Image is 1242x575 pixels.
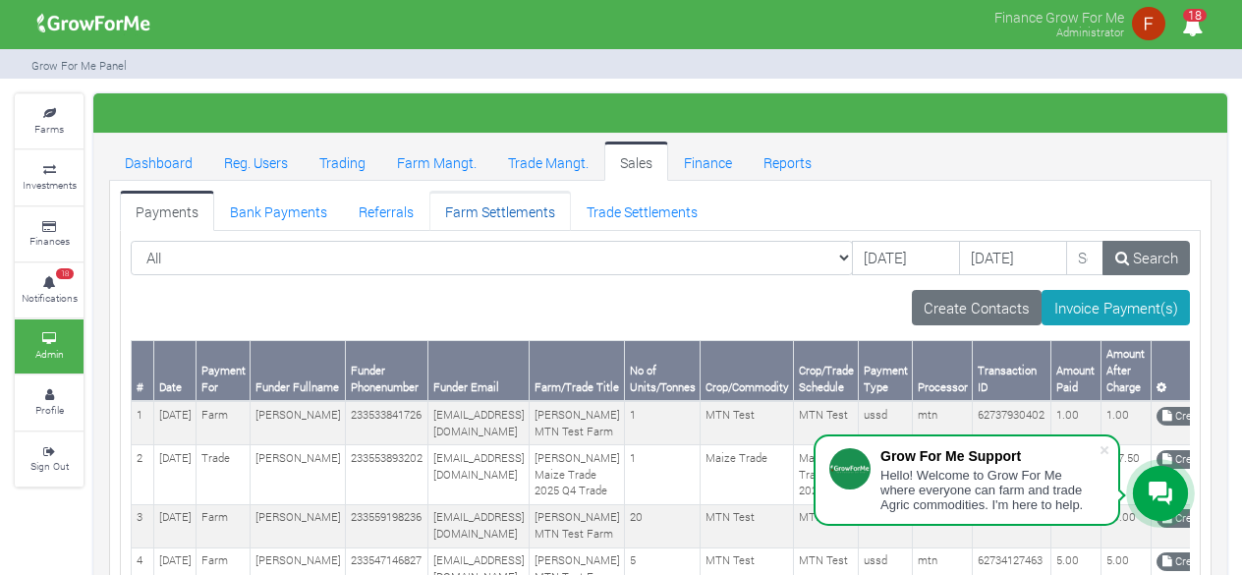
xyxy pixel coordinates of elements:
p: Finance Grow For Me [994,4,1124,28]
td: 2 [132,445,154,505]
img: growforme image [30,4,157,43]
a: Dashboard [109,142,208,181]
small: Farms [34,122,64,136]
td: [PERSON_NAME] [251,504,346,547]
a: Investments [15,150,84,204]
a: Bank Payments [214,191,343,230]
a: Sign Out [15,432,84,487]
input: DD/MM/YYYY [959,241,1067,276]
a: Trade Mangt. [492,142,604,181]
td: 1 [625,401,701,444]
td: Farm [197,504,251,547]
a: Finance [668,142,748,181]
td: Maize Trade 2025 Q4 [794,445,859,505]
th: Payment For [197,341,251,401]
td: Trade [197,445,251,505]
a: Farm Settlements [429,191,571,230]
a: Create Contacts [912,290,1043,325]
th: Payment Type [859,341,913,401]
th: Amount Paid [1051,341,1101,401]
th: Amount After Charge [1101,341,1152,401]
td: Farm [197,401,251,444]
td: mtn [913,401,973,444]
a: 18 Notifications [15,263,84,317]
th: Farm/Trade Title [530,341,625,401]
td: [PERSON_NAME] Maize Trade 2025 Q4 Trade [530,445,625,505]
td: MTN Test [701,401,794,444]
td: [DATE] [154,445,197,505]
a: Payments [120,191,214,230]
a: Admin [15,319,84,374]
small: Profile [35,403,64,417]
div: Hello! Welcome to Grow For Me where everyone can farm and trade Agric commodities. I'm here to help. [880,468,1099,512]
span: 18 [1183,9,1207,22]
input: Search for Payments [1066,241,1104,276]
td: 233553893202 [346,445,428,505]
a: Farm Mangt. [381,142,492,181]
td: mtn [913,504,973,547]
th: Funder Phonenumber [346,341,428,401]
th: Crop/Commodity [701,341,794,401]
td: 62735521838 [973,504,1051,547]
th: Processor [913,341,973,401]
th: Funder Fullname [251,341,346,401]
a: Trade Settlements [571,191,713,230]
span: 18 [56,268,74,280]
td: [DATE] [154,401,197,444]
td: 62737930402 [973,401,1051,444]
td: 1 [625,445,701,505]
td: MTN Test [701,504,794,547]
a: Reg. Users [208,142,304,181]
th: Funder Email [428,341,530,401]
a: Finances [15,207,84,261]
td: [EMAIL_ADDRESS][DOMAIN_NAME] [428,401,530,444]
td: [PERSON_NAME] MTN Test Farm [530,401,625,444]
a: Farms [15,94,84,148]
img: growforme image [1129,4,1168,43]
small: Administrator [1056,25,1124,39]
a: Sales [604,142,668,181]
td: 233559198236 [346,504,428,547]
a: Referrals [343,191,429,230]
td: 233533841726 [346,401,428,444]
td: 787.50 [1101,445,1152,505]
td: 20.00 [1051,504,1101,547]
a: Search [1102,241,1190,276]
td: Maize Trade [701,445,794,505]
small: Grow For Me Panel [31,58,127,73]
td: 1.00 [1051,401,1101,444]
a: Profile [15,375,84,430]
th: # [132,341,154,401]
a: Reports [748,142,827,181]
small: Finances [29,234,70,248]
i: Notifications [1173,4,1212,48]
td: 3 [132,504,154,547]
input: DD/MM/YYYY [852,241,960,276]
td: MTN Test [794,401,859,444]
td: [EMAIL_ADDRESS][DOMAIN_NAME] [428,504,530,547]
td: MTN Test [794,504,859,547]
td: 1 [132,401,154,444]
th: Crop/Trade Schedule [794,341,859,401]
td: [PERSON_NAME] [251,401,346,444]
td: 20 [625,504,701,547]
a: 18 [1173,19,1212,37]
a: Trading [304,142,381,181]
small: Sign Out [30,459,69,473]
td: 1.00 [1101,401,1152,444]
td: [PERSON_NAME] MTN Test Farm [530,504,625,547]
small: Admin [35,347,64,361]
td: ussd [859,504,913,547]
td: ussd [859,401,913,444]
th: No of Units/Tonnes [625,341,701,401]
small: Investments [23,178,77,192]
th: Date [154,341,197,401]
td: [PERSON_NAME] [251,445,346,505]
th: Transaction ID [973,341,1051,401]
small: Notifications [22,291,78,305]
td: 20.00 [1101,504,1152,547]
td: [EMAIL_ADDRESS][DOMAIN_NAME] [428,445,530,505]
a: Invoice Payment(s) [1042,290,1190,325]
div: Grow For Me Support [880,448,1099,464]
td: [DATE] [154,504,197,547]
